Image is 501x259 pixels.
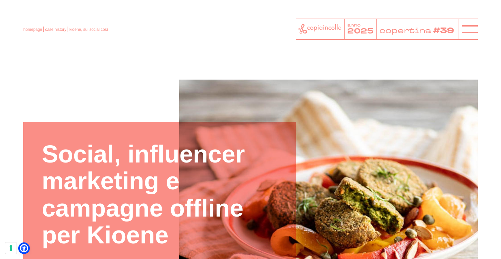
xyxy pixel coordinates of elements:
tspan: 2025 [347,26,373,36]
a: Open Accessibility Menu [20,244,28,252]
h1: Social, influencer marketing e campagne offline per Kioene [42,141,277,249]
a: homepage [23,27,42,32]
tspan: anno [347,23,361,28]
span: kioene, sui social così [69,27,108,32]
tspan: #39 [434,25,456,36]
a: case history [45,27,66,32]
button: Le tue preferenze relative al consenso per le tecnologie di tracciamento [5,242,17,254]
tspan: copertina [379,25,432,35]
